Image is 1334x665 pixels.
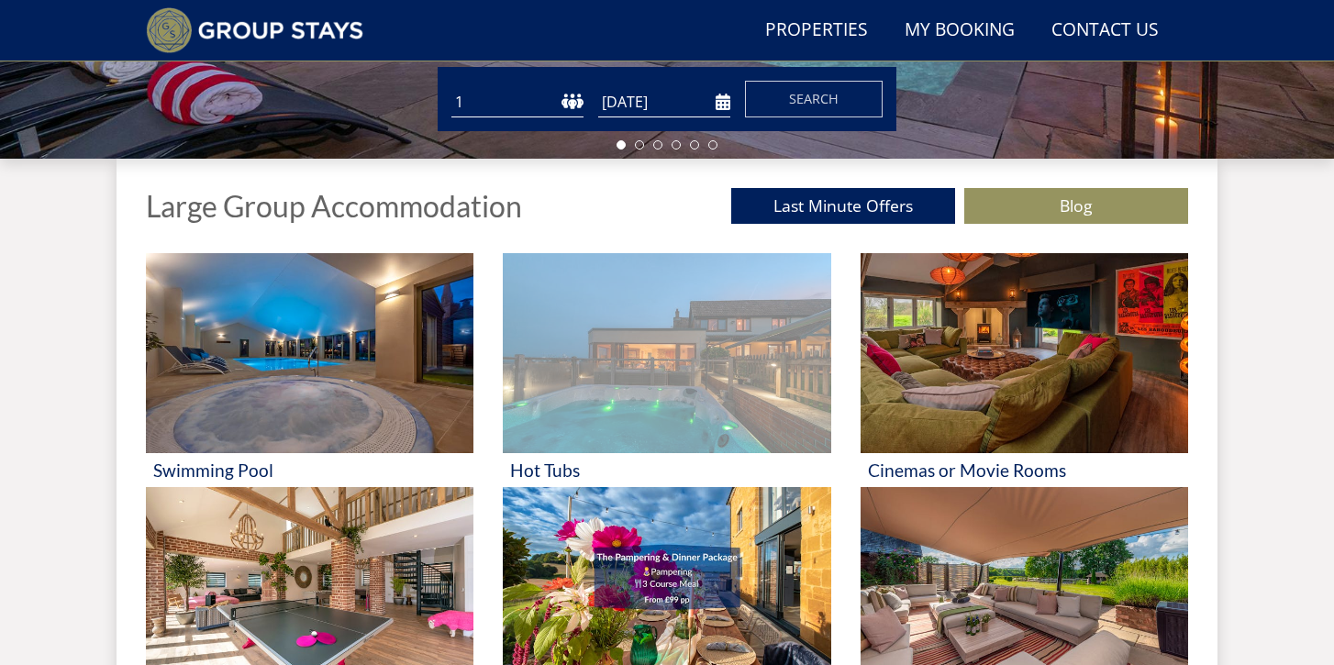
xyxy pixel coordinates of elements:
[146,253,473,487] a: 'Swimming Pool' - Large Group Accommodation Holiday Ideas Swimming Pool
[146,7,363,53] img: Group Stays
[964,188,1188,224] a: Blog
[745,81,883,117] button: Search
[1044,10,1166,51] a: Contact Us
[598,87,730,117] input: Arrival Date
[153,460,466,480] h3: Swimming Pool
[510,460,823,480] h3: Hot Tubs
[861,253,1188,487] a: 'Cinemas or Movie Rooms' - Large Group Accommodation Holiday Ideas Cinemas or Movie Rooms
[146,190,522,222] h1: Large Group Accommodation
[868,460,1181,480] h3: Cinemas or Movie Rooms
[789,90,839,107] span: Search
[503,253,830,487] a: 'Hot Tubs' - Large Group Accommodation Holiday Ideas Hot Tubs
[146,253,473,453] img: 'Swimming Pool' - Large Group Accommodation Holiday Ideas
[897,10,1022,51] a: My Booking
[758,10,875,51] a: Properties
[731,188,955,224] a: Last Minute Offers
[503,253,830,453] img: 'Hot Tubs' - Large Group Accommodation Holiday Ideas
[861,253,1188,453] img: 'Cinemas or Movie Rooms' - Large Group Accommodation Holiday Ideas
